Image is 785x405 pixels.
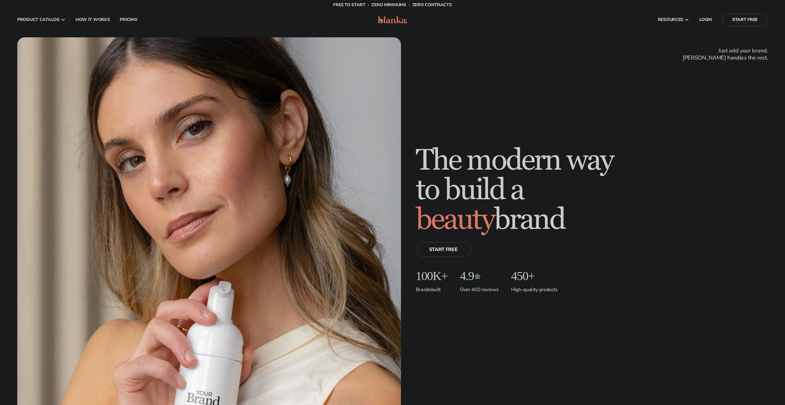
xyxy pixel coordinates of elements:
span: How It Works [76,17,110,22]
a: How It Works [71,10,115,30]
a: Start free [416,242,471,257]
span: beauty [416,202,494,238]
h1: The modern way to build a brand [416,146,613,235]
p: High-quality products [511,283,558,293]
a: LOGIN [694,10,717,30]
a: pricing [115,10,142,30]
p: Brands built [416,283,448,293]
a: resources [653,10,694,30]
p: Over 400 reviews [460,283,499,293]
p: 4.9 [460,269,499,283]
span: product catalog [17,17,60,22]
a: Start Free [722,13,768,26]
img: logo [378,16,407,23]
p: 450+ [511,269,558,283]
span: Free to start · ZERO minimums · ZERO contracts [333,2,452,8]
a: product catalog [12,10,71,30]
span: Just add your brand. [PERSON_NAME] handles the rest. [683,47,768,62]
span: resources [658,17,683,22]
span: pricing [120,17,137,22]
span: LOGIN [699,17,712,22]
p: 100K+ [416,269,448,283]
